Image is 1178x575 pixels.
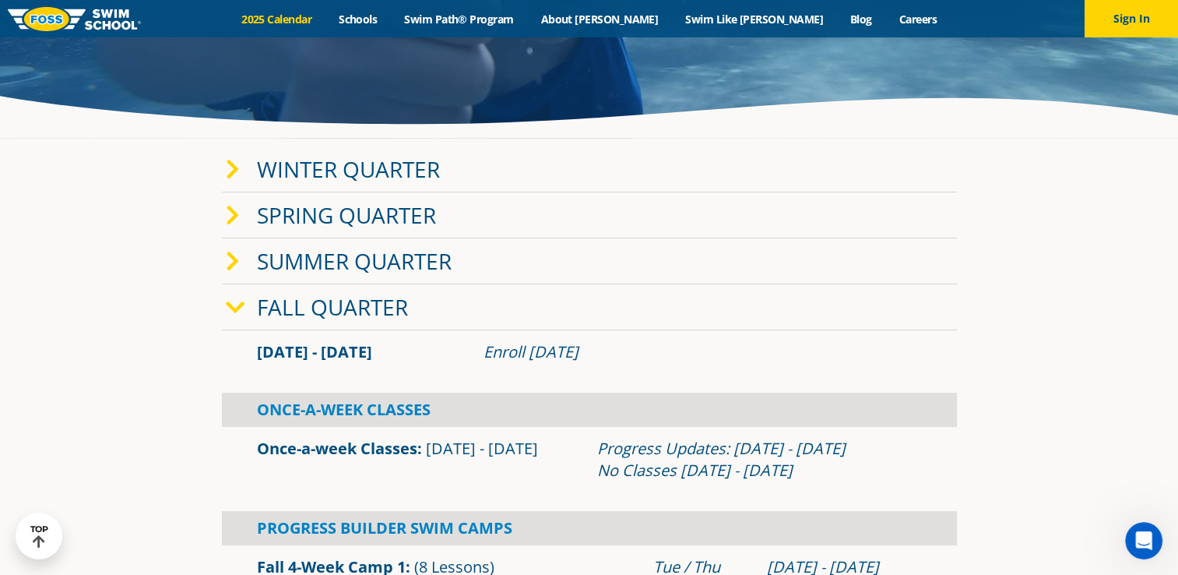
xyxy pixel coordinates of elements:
[257,292,408,322] a: Fall Quarter
[30,524,48,549] div: TOP
[484,341,922,363] div: Enroll [DATE]
[527,12,672,26] a: About [PERSON_NAME]
[257,341,372,362] span: [DATE] - [DATE]
[426,438,538,459] span: [DATE] - [DATE]
[1125,522,1162,559] iframe: Intercom live chat
[836,12,885,26] a: Blog
[597,438,922,482] div: Progress Updates: [DATE] - [DATE] No Classes [DATE] - [DATE]
[391,12,527,26] a: Swim Path® Program
[257,246,452,276] a: Summer Quarter
[222,393,957,427] div: Once-A-Week Classes
[228,12,325,26] a: 2025 Calendar
[257,438,417,459] a: Once-a-week Classes
[885,12,950,26] a: Careers
[222,511,957,545] div: Progress Builder Swim Camps
[257,154,440,184] a: Winter Quarter
[672,12,837,26] a: Swim Like [PERSON_NAME]
[257,200,436,230] a: Spring Quarter
[8,7,141,31] img: FOSS Swim School Logo
[325,12,391,26] a: Schools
